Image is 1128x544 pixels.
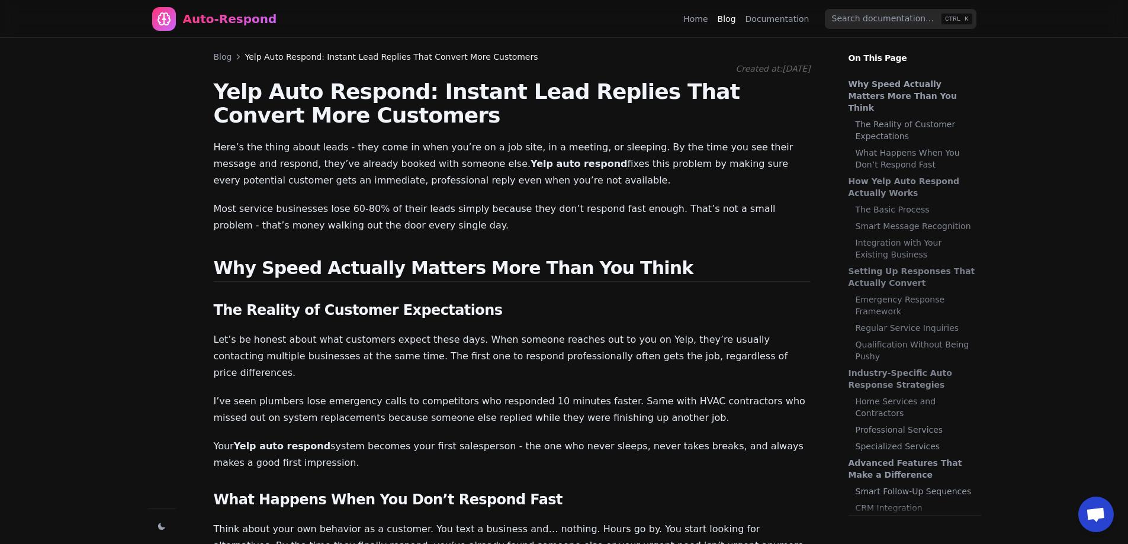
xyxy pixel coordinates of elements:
a: Documentation [745,13,809,25]
span: Created at: [DATE] [736,64,811,73]
p: I’ve seen plumbers lose emergency calls to competitors who responded 10 minutes faster. Same with... [214,393,811,426]
a: Smart Message Recognition [856,220,975,232]
p: Here’s the thing about leads - they come in when you’re on a job site, in a meeting, or sleeping.... [214,139,811,189]
p: Your system becomes your first salesperson - the one who never sleeps, never takes breaks, and al... [214,438,811,471]
button: Change theme [153,518,170,535]
a: Specialized Services [856,440,975,452]
a: Blog [718,13,736,25]
a: Regular Service Inquiries [856,322,975,334]
strong: Yelp auto respond [234,440,330,452]
a: Emergency Response Framework [856,294,975,317]
a: Home [683,13,708,25]
a: Open chat [1078,497,1114,532]
a: Industry-Specific Auto Response Strategies [849,367,975,391]
a: Blog [214,51,232,63]
a: The Basic Process [856,204,975,215]
a: Why Speed Actually Matters More Than You Think [849,78,975,114]
a: Home Services and Contractors [856,395,975,419]
h2: Why Speed Actually Matters More Than You Think [214,257,811,282]
h3: What Happens When You Don’t Respond Fast [214,490,811,509]
strong: Yelp auto respond [531,158,627,169]
p: Most service businesses lose 60-80% of their leads simply because they don’t respond fast enough.... [214,201,811,234]
p: On This Page [839,38,991,64]
a: How Yelp Auto Respond Actually Works [849,175,975,199]
p: Let’s be honest about what customers expect these days. When someone reaches out to you on Yelp, ... [214,331,811,381]
a: Smart Follow-Up Sequences [856,485,975,497]
h1: Yelp Auto Respond: Instant Lead Replies That Convert More Customers [214,80,811,127]
a: CRM Integration [856,502,975,514]
div: Auto-Respond [183,11,277,27]
a: The Reality of Customer Expectations [856,118,975,142]
a: Professional Services [856,424,975,436]
a: What Happens When You Don’t Respond Fast [856,147,975,170]
a: Qualification Without Being Pushy [856,339,975,362]
span: Yelp Auto Respond: Instant Lead Replies That Convert More Customers [245,51,538,63]
a: Advanced Features That Make a Difference [849,457,975,481]
a: Home page [152,7,277,31]
h3: The Reality of Customer Expectations [214,301,811,320]
a: Setting Up Responses That Actually Convert [849,265,975,289]
input: Search documentation… [825,9,976,29]
a: Integration with Your Existing Business [856,237,975,260]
